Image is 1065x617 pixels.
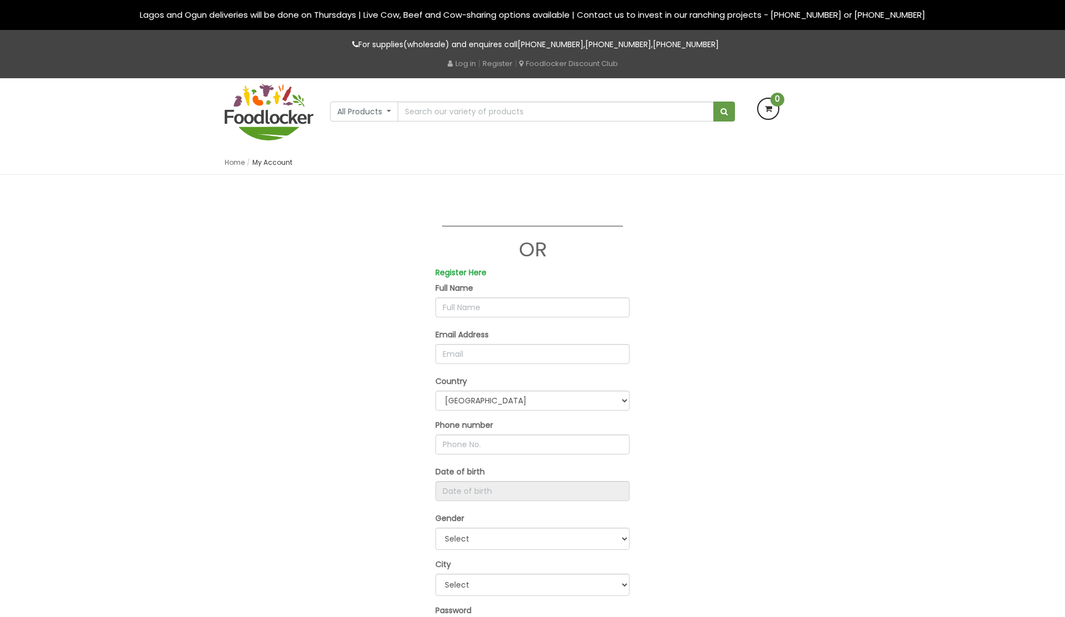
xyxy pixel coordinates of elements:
input: Date of birth [435,481,630,501]
button: All Products [330,102,398,122]
label: Register Here [435,266,486,279]
a: [PHONE_NUMBER] [653,39,719,50]
a: Home [225,158,245,167]
span: Lagos and Ogun deliveries will be done on Thursdays | Live Cow, Beef and Cow-sharing options avai... [140,9,925,21]
span: | [478,58,480,69]
label: Password [435,604,471,617]
h1: OR [435,239,630,261]
a: Foodlocker Discount Club [519,58,618,69]
a: Log in [448,58,476,69]
label: Country [435,375,467,388]
label: Phone number [435,419,493,432]
label: Date of birth [435,466,485,478]
iframe: fb:login_button Facebook Social Plugin [464,197,601,219]
label: Email Address [435,328,489,341]
a: [PHONE_NUMBER] [518,39,584,50]
label: City [435,558,451,571]
a: [PHONE_NUMBER] [585,39,651,50]
img: FoodLocker [225,84,313,140]
input: Phone No. [435,434,630,454]
label: Full Name [435,282,473,295]
a: Register [483,58,513,69]
label: Gender [435,512,464,525]
span: 0 [770,93,784,107]
input: Full Name [435,297,630,317]
input: Search our variety of products [398,102,714,122]
p: For supplies(wholesale) and enquires call , , [225,38,840,51]
span: | [515,58,517,69]
input: Email [435,344,630,364]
